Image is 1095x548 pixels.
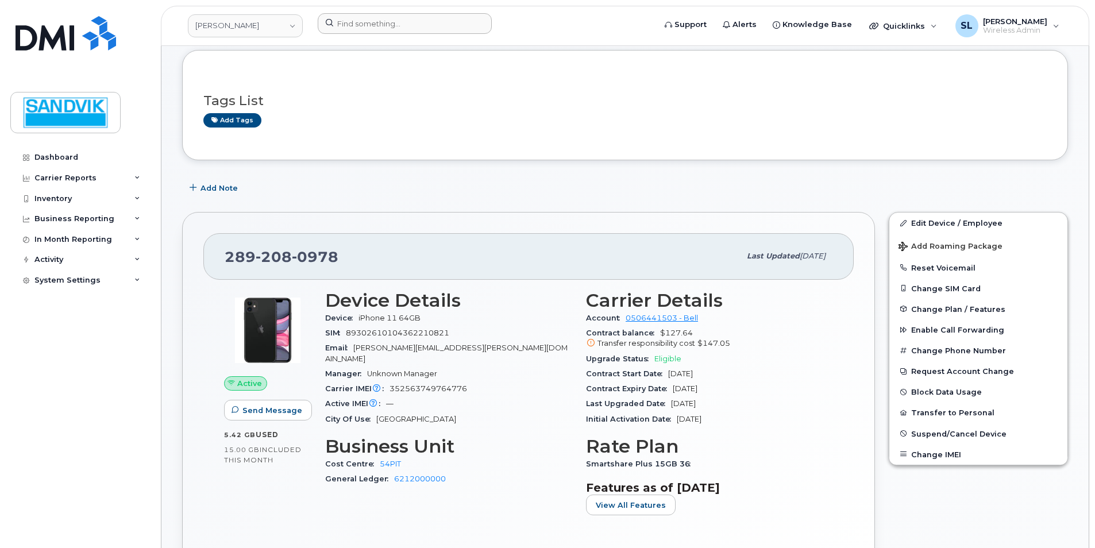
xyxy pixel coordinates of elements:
[325,436,572,457] h3: Business Unit
[732,19,757,30] span: Alerts
[889,234,1067,257] button: Add Roaming Package
[586,384,673,393] span: Contract Expiry Date
[586,399,671,408] span: Last Upgraded Date
[800,252,826,260] span: [DATE]
[889,402,1067,423] button: Transfer to Personal
[325,415,376,423] span: City Of Use
[671,399,696,408] span: [DATE]
[394,474,446,483] a: 6212000000
[325,344,353,352] span: Email
[325,474,394,483] span: General Ledger
[346,329,449,337] span: 89302610104362210821
[224,445,302,464] span: included this month
[325,290,572,311] h3: Device Details
[318,13,492,34] input: Find something...
[292,248,338,265] span: 0978
[657,13,715,36] a: Support
[883,21,925,30] span: Quicklinks
[654,354,681,363] span: Eligible
[586,415,677,423] span: Initial Activation Date
[889,299,1067,319] button: Change Plan / Features
[961,19,973,33] span: SL
[889,361,1067,381] button: Request Account Change
[626,314,698,322] a: 0506441503 - Bell
[325,314,358,322] span: Device
[325,460,380,468] span: Cost Centre
[586,481,833,495] h3: Features as of [DATE]
[596,500,666,511] span: View All Features
[237,378,262,389] span: Active
[889,340,1067,361] button: Change Phone Number
[899,242,1003,253] span: Add Roaming Package
[983,17,1047,26] span: [PERSON_NAME]
[203,94,1047,108] h3: Tags List
[677,415,701,423] span: [DATE]
[911,429,1007,438] span: Suspend/Cancel Device
[586,436,833,457] h3: Rate Plan
[586,460,696,468] span: Smartshare Plus 15GB 36
[380,460,401,468] a: 54PIT
[188,14,303,37] a: Sandvik Tamrock
[225,248,338,265] span: 289
[242,405,302,416] span: Send Message
[224,446,260,454] span: 15.00 GB
[668,369,693,378] span: [DATE]
[586,354,654,363] span: Upgrade Status
[325,369,367,378] span: Manager
[201,183,238,194] span: Add Note
[224,431,256,439] span: 5.42 GB
[861,14,945,37] div: Quicklinks
[203,113,261,128] a: Add tags
[224,400,312,420] button: Send Message
[911,326,1004,334] span: Enable Call Forwarding
[889,278,1067,299] button: Change SIM Card
[586,329,660,337] span: Contract balance
[367,369,437,378] span: Unknown Manager
[586,314,626,322] span: Account
[889,381,1067,402] button: Block Data Usage
[325,399,386,408] span: Active IMEI
[386,399,394,408] span: —
[697,339,730,348] span: $147.05
[673,384,697,393] span: [DATE]
[586,369,668,378] span: Contract Start Date
[947,14,1067,37] div: Stacy Lewis
[889,319,1067,340] button: Enable Call Forwarding
[586,329,833,349] span: $127.64
[983,26,1047,35] span: Wireless Admin
[889,257,1067,278] button: Reset Voicemail
[182,177,248,198] button: Add Note
[358,314,421,322] span: iPhone 11 64GB
[376,415,456,423] span: [GEOGRAPHIC_DATA]
[889,423,1067,444] button: Suspend/Cancel Device
[233,296,302,365] img: iPhone_11.jpg
[325,329,346,337] span: SIM
[782,19,852,30] span: Knowledge Base
[586,495,676,515] button: View All Features
[325,344,568,362] span: [PERSON_NAME][EMAIL_ADDRESS][PERSON_NAME][DOMAIN_NAME]
[911,304,1005,313] span: Change Plan / Features
[674,19,707,30] span: Support
[765,13,860,36] a: Knowledge Base
[889,444,1067,465] button: Change IMEI
[715,13,765,36] a: Alerts
[889,213,1067,233] a: Edit Device / Employee
[747,252,800,260] span: Last updated
[325,384,390,393] span: Carrier IMEI
[256,430,279,439] span: used
[597,339,695,348] span: Transfer responsibility cost
[586,290,833,311] h3: Carrier Details
[256,248,292,265] span: 208
[390,384,467,393] span: 352563749764776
